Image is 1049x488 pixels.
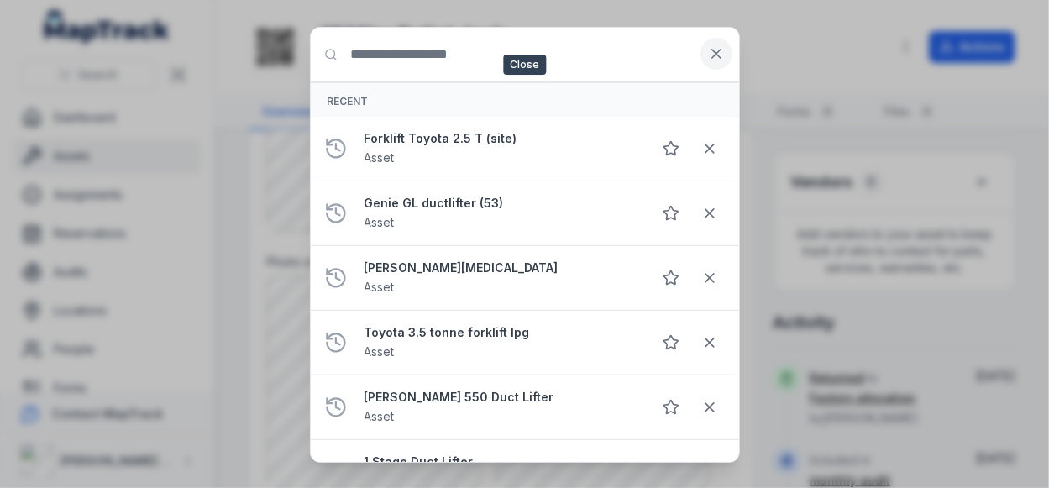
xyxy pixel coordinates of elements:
[365,215,395,229] span: Asset
[365,324,638,341] strong: Toyota 3.5 tonne forklift lpg
[365,389,638,426] a: [PERSON_NAME] 550 Duct LifterAsset
[365,324,638,361] a: Toyota 3.5 tonne forklift lpgAsset
[365,150,395,165] span: Asset
[365,130,638,167] a: Forklift Toyota 2.5 T (site)Asset
[365,195,638,232] a: Genie GL ductlifter (53)Asset
[503,55,546,75] span: Close
[365,344,395,359] span: Asset
[365,260,638,296] a: [PERSON_NAME][MEDICAL_DATA]Asset
[365,454,638,470] strong: 1 Stage Duct Lifter
[365,280,395,294] span: Asset
[365,389,638,406] strong: [PERSON_NAME] 550 Duct Lifter
[365,130,638,147] strong: Forklift Toyota 2.5 T (site)
[365,195,638,212] strong: Genie GL ductlifter (53)
[365,409,395,423] span: Asset
[328,95,369,108] span: Recent
[365,260,638,276] strong: [PERSON_NAME][MEDICAL_DATA]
